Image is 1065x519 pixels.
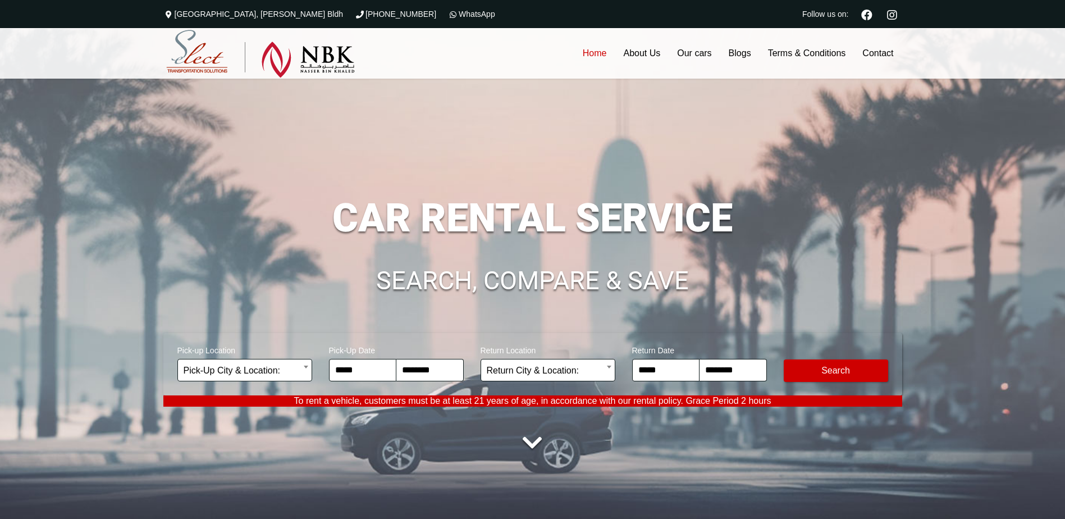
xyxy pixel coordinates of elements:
a: About Us [615,28,669,79]
a: Facebook [857,8,877,20]
a: Blogs [720,28,760,79]
a: Contact [854,28,902,79]
span: Pick-Up City & Location: [184,359,306,382]
span: Pick-up Location [177,339,312,359]
span: Return City & Location: [481,359,615,381]
span: Return Date [632,339,767,359]
span: Return Location [481,339,615,359]
a: Instagram [883,8,902,20]
button: Modify Search [784,359,888,382]
a: Terms & Conditions [760,28,854,79]
a: WhatsApp [447,10,495,19]
p: To rent a vehicle, customers must be at least 21 years of age, in accordance with our rental poli... [163,395,902,407]
h1: CAR RENTAL SERVICE [163,198,902,238]
a: [PHONE_NUMBER] [354,10,436,19]
a: Our cars [669,28,720,79]
span: Pick-Up City & Location: [177,359,312,381]
span: Return City & Location: [487,359,609,382]
h1: SEARCH, COMPARE & SAVE [163,268,902,294]
img: Select Rent a Car [166,30,355,78]
a: Home [574,28,615,79]
span: Pick-Up Date [329,339,464,359]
